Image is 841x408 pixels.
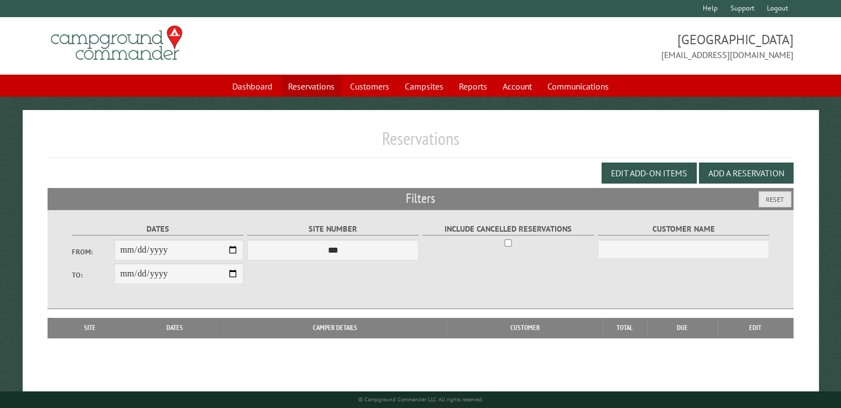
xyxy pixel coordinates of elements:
[421,30,793,61] span: [GEOGRAPHIC_DATA] [EMAIL_ADDRESS][DOMAIN_NAME]
[72,223,244,236] label: Dates
[72,270,115,280] label: To:
[602,163,697,184] button: Edit Add-on Items
[603,318,647,338] th: Total
[718,318,793,338] th: Edit
[127,318,223,338] th: Dates
[541,76,615,97] a: Communications
[452,76,494,97] a: Reports
[699,163,793,184] button: Add a Reservation
[226,76,279,97] a: Dashboard
[223,318,447,338] th: Camper Details
[53,318,127,338] th: Site
[343,76,396,97] a: Customers
[447,318,603,338] th: Customer
[48,128,793,158] h1: Reservations
[72,247,115,257] label: From:
[647,318,718,338] th: Due
[281,76,341,97] a: Reservations
[358,396,483,403] small: © Campground Commander LLC. All rights reserved.
[48,22,186,65] img: Campground Commander
[398,76,450,97] a: Campsites
[598,223,770,236] label: Customer Name
[247,223,419,236] label: Site Number
[48,188,793,209] h2: Filters
[759,191,791,207] button: Reset
[496,76,539,97] a: Account
[422,223,594,236] label: Include Cancelled Reservations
